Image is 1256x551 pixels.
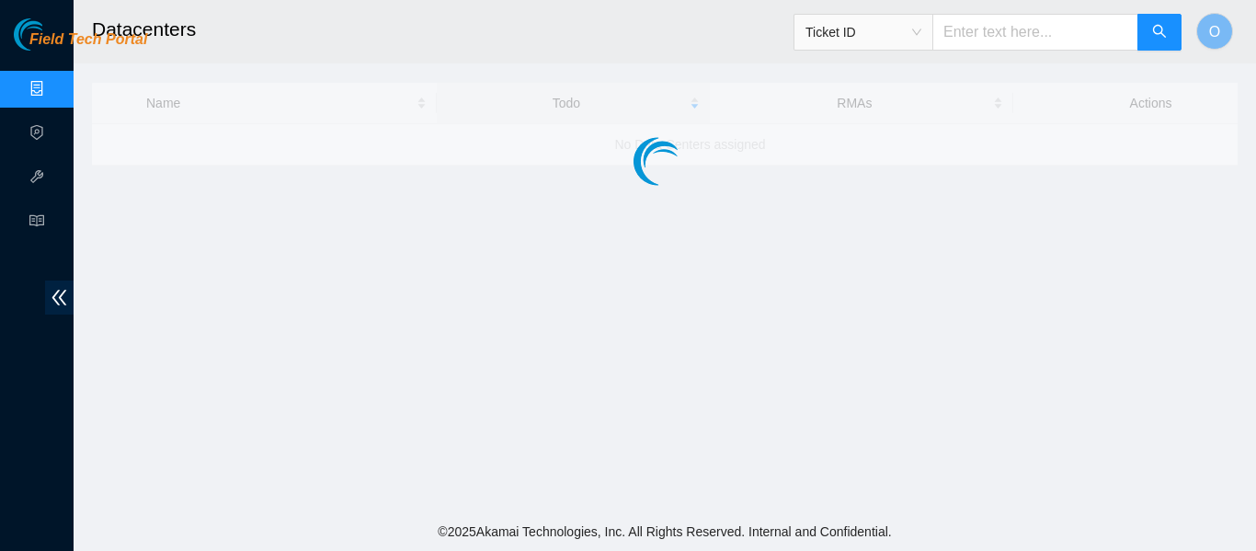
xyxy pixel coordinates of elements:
span: Field Tech Portal [29,31,147,49]
span: double-left [45,281,74,315]
button: O [1196,13,1233,50]
span: Ticket ID [805,18,921,46]
footer: © 2025 Akamai Technologies, Inc. All Rights Reserved. Internal and Confidential. [74,512,1256,551]
button: search [1137,14,1182,51]
span: O [1209,20,1220,43]
a: Akamai TechnologiesField Tech Portal [14,33,147,57]
img: Akamai Technologies [14,18,93,51]
span: read [29,205,44,242]
span: search [1152,24,1167,41]
input: Enter text here... [932,14,1138,51]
